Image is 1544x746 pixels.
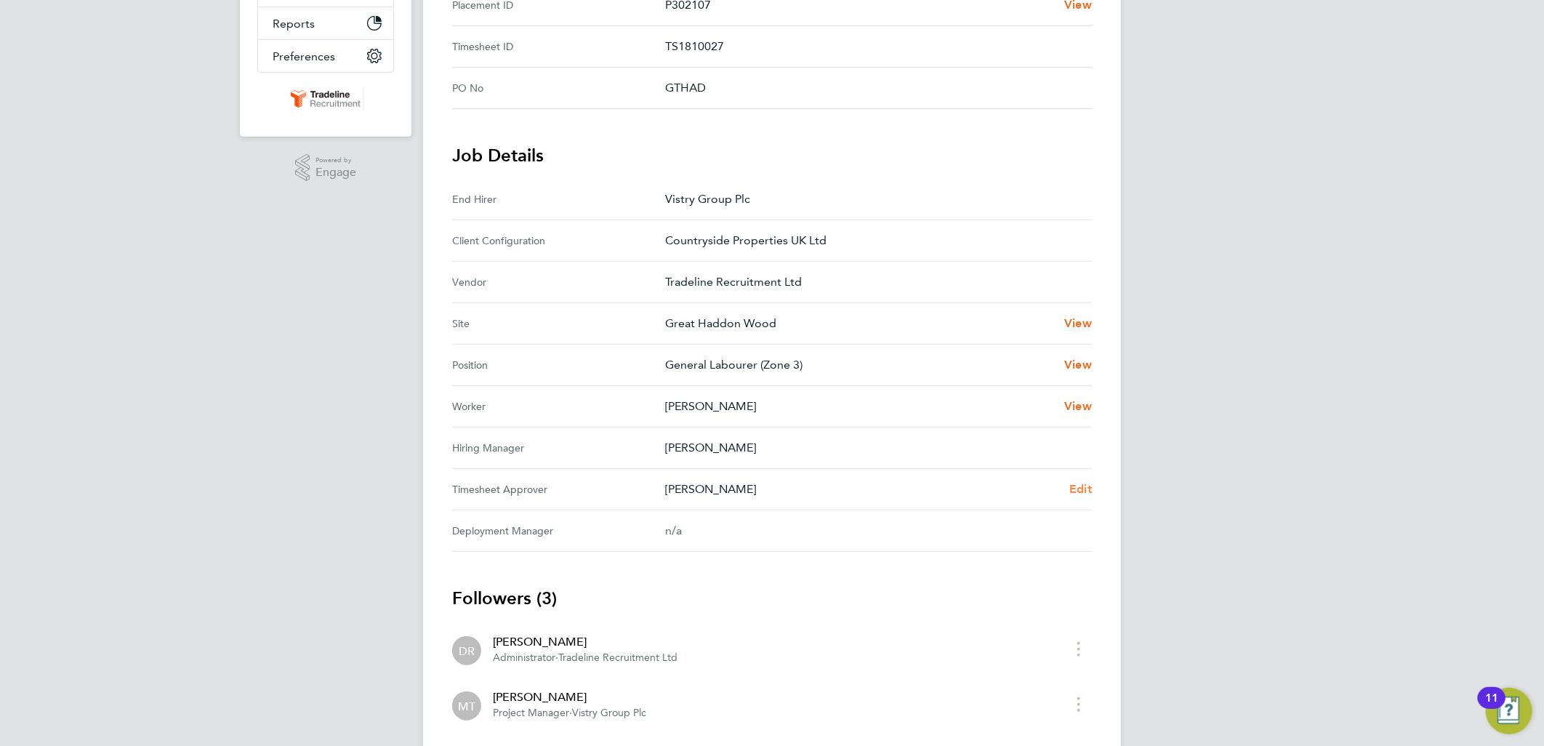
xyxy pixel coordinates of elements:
div: Mark Tattershall [452,691,481,721]
button: Reports [258,7,393,39]
div: n/a [665,522,1069,540]
div: Hiring Manager [452,439,665,457]
span: Powered by [315,154,356,167]
p: GTHAD [665,79,1080,97]
div: End Hirer [452,190,665,208]
button: timesheet menu [1066,638,1092,660]
p: TS1810027 [665,38,1080,55]
div: Site [452,315,665,332]
h3: Followers (3) [452,587,1092,610]
div: Deployment Manager [452,522,665,540]
div: Client Configuration [452,232,665,249]
p: Great Haddon Wood [665,315,1053,332]
p: Countryside Properties UK Ltd [665,232,1080,249]
a: View [1064,315,1092,332]
span: View [1064,316,1092,330]
div: Demi Richens [452,636,481,665]
button: Preferences [258,40,393,72]
span: Project Manager [493,707,569,719]
span: View [1064,399,1092,413]
span: DR [459,643,475,659]
a: View [1064,356,1092,374]
span: Edit [1069,482,1092,496]
span: Tradeline Recruitment Ltd [558,651,677,664]
a: Edit [1069,481,1092,498]
p: Tradeline Recruitment Ltd [665,273,1080,291]
span: Engage [315,167,356,179]
div: Vendor [452,273,665,291]
div: Timesheet Approver [452,481,665,498]
span: Administrator [493,651,555,664]
div: [PERSON_NAME] [493,689,646,706]
p: Vistry Group Plc [665,190,1080,208]
span: Preferences [273,49,335,63]
a: View [1064,398,1092,415]
span: MT [458,698,475,714]
p: General Labourer (Zone 3) [665,356,1053,374]
span: Reports [273,17,315,31]
span: · [569,707,572,719]
button: timesheet menu [1066,693,1092,715]
div: [PERSON_NAME] [493,633,677,651]
span: Vistry Group Plc [572,707,646,719]
img: tradelinerecruitment-logo-retina.png [288,87,363,111]
button: Open Resource Center, 11 new notifications [1486,688,1532,734]
a: Go to home page [257,87,394,111]
div: 11 [1485,698,1498,717]
div: PO No [452,79,665,97]
div: Worker [452,398,665,415]
p: [PERSON_NAME] [665,398,1053,415]
p: [PERSON_NAME] [665,439,1080,457]
div: Timesheet ID [452,38,665,55]
span: View [1064,358,1092,372]
h3: Job Details [452,144,1092,167]
span: · [555,651,558,664]
a: Powered byEngage [295,154,357,182]
p: [PERSON_NAME] [665,481,1058,498]
div: Position [452,356,665,374]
